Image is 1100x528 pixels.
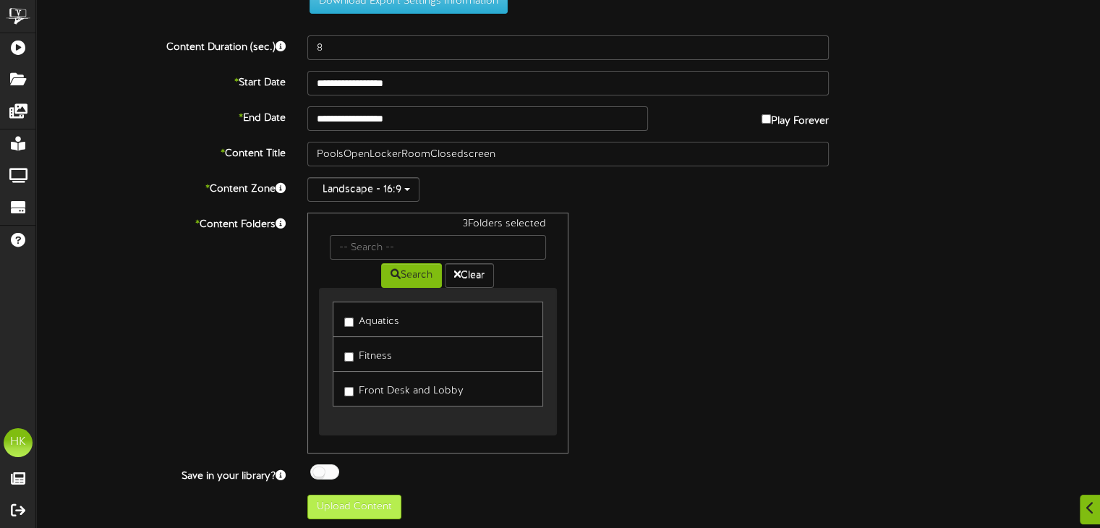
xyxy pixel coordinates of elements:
label: Fitness [344,344,392,364]
div: HK [4,428,33,457]
button: Landscape - 16:9 [307,177,419,202]
label: Play Forever [762,106,829,129]
button: Clear [445,263,494,288]
label: Content Zone [25,177,297,197]
label: Aquatics [344,310,399,329]
label: Content Duration (sec.) [25,35,297,55]
label: Front Desk and Lobby [344,379,464,399]
label: Content Title [25,142,297,161]
input: Title of this Content [307,142,829,166]
button: Search [381,263,442,288]
label: Save in your library? [25,464,297,484]
input: Fitness [344,352,354,362]
label: End Date [25,106,297,126]
label: Content Folders [25,213,297,232]
button: Upload Content [307,495,401,519]
label: Start Date [25,71,297,90]
input: Aquatics [344,318,354,327]
input: Front Desk and Lobby [344,387,354,396]
div: 3 Folders selected [319,217,556,235]
input: Play Forever [762,114,771,124]
input: -- Search -- [330,235,545,260]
